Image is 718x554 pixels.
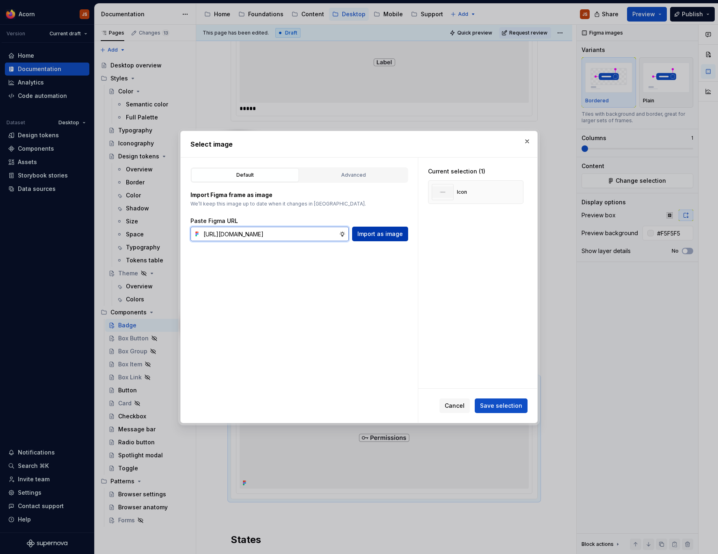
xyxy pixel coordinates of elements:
[200,227,339,241] input: https://figma.com/file...
[194,171,296,179] div: Default
[428,167,523,175] div: Current selection (1)
[475,398,528,413] button: Save selection
[303,171,404,179] div: Advanced
[357,230,403,238] span: Import as image
[190,201,408,207] p: We’ll keep this image up to date when it changes in [GEOGRAPHIC_DATA].
[480,402,522,410] span: Save selection
[445,402,465,410] span: Cancel
[190,191,408,199] p: Import Figma frame as image
[439,398,470,413] button: Cancel
[190,217,238,225] label: Paste Figma URL
[457,189,467,195] div: Icon
[190,139,528,149] h2: Select image
[352,227,408,241] button: Import as image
